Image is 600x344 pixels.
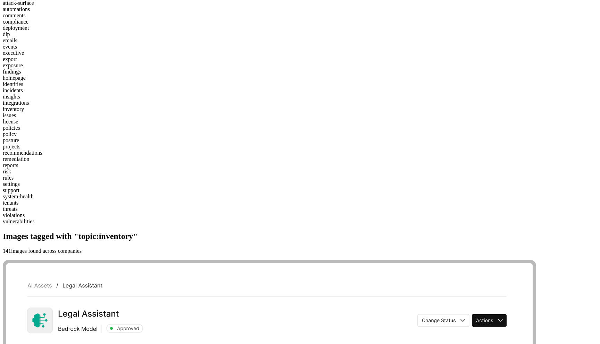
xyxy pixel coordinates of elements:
div: tenants [3,200,597,206]
div: threats [3,206,597,212]
div: integrations [3,100,597,106]
div: export [3,56,597,62]
div: recommendations [3,150,597,156]
div: support [3,187,597,193]
div: identities [3,81,597,87]
div: policy [3,131,597,137]
div: policies [3,125,597,131]
div: dlp [3,31,597,37]
div: comments [3,12,597,19]
div: license [3,119,597,125]
div: compliance [3,19,597,25]
div: settings [3,181,597,187]
div: reports [3,162,597,169]
div: homepage [3,75,597,81]
div: posture [3,137,597,144]
h2: Images tagged with " topic:inventory " [3,232,597,241]
div: issues [3,112,597,119]
div: remediation [3,156,597,162]
div: exposure [3,62,597,69]
div: findings [3,69,597,75]
div: violations [3,212,597,218]
div: vulnerabilities [3,218,597,225]
div: automations [3,6,597,12]
div: executive [3,50,597,56]
div: events [3,44,597,50]
div: incidents [3,87,597,94]
div: system-health [3,193,597,200]
div: rules [3,175,597,181]
p: 141 images found across companies [3,248,597,254]
div: insights [3,94,597,100]
div: emails [3,37,597,44]
div: projects [3,144,597,150]
div: inventory [3,106,597,112]
div: deployment [3,25,597,31]
div: risk [3,169,597,175]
